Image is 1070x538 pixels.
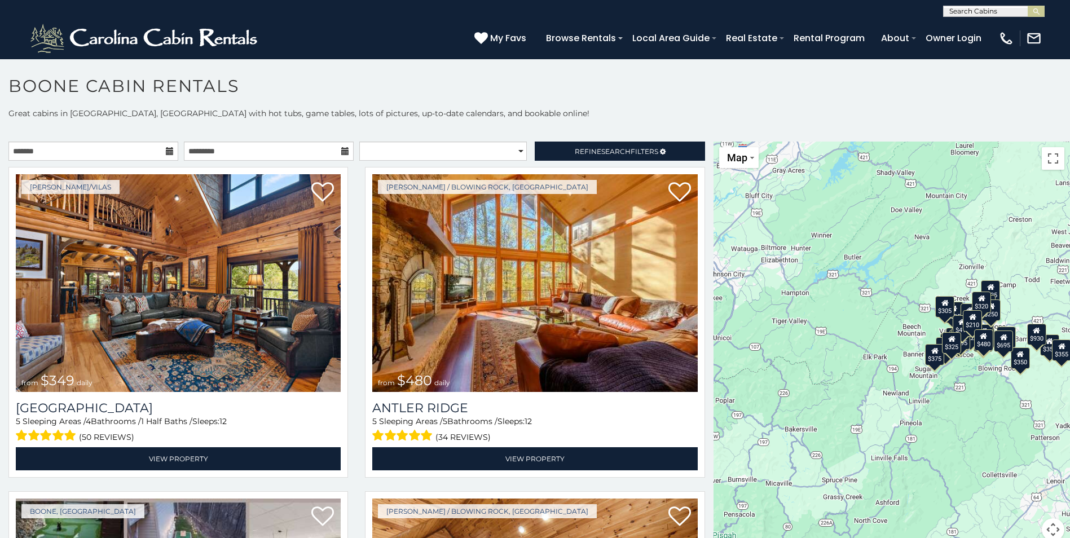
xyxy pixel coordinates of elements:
[719,147,759,168] button: Change map style
[1027,324,1046,345] div: $930
[372,416,697,444] div: Sleeping Areas / Bathrooms / Sleeps:
[997,327,1016,348] div: $380
[974,324,993,346] div: $395
[28,21,262,55] img: White-1-2.png
[21,378,38,387] span: from
[86,416,91,426] span: 4
[540,28,622,48] a: Browse Rentals
[981,280,1000,302] div: $525
[16,400,341,416] h3: Diamond Creek Lodge
[21,504,144,518] a: Boone, [GEOGRAPHIC_DATA]
[942,332,961,354] div: $325
[788,28,870,48] a: Rental Program
[727,152,747,164] span: Map
[372,447,697,470] a: View Property
[998,30,1014,46] img: phone-regular-white.png
[16,416,20,426] span: 5
[981,299,1001,321] div: $250
[378,378,395,387] span: from
[925,344,944,365] div: $375
[434,378,450,387] span: daily
[535,142,704,161] a: RefineSearchFilters
[972,292,991,313] div: $320
[875,28,915,48] a: About
[668,181,691,205] a: Add to favorites
[16,447,341,470] a: View Property
[1042,147,1064,170] button: Toggle fullscreen view
[378,504,597,518] a: [PERSON_NAME] / Blowing Rock, [GEOGRAPHIC_DATA]
[372,174,697,392] a: Antler Ridge from $480 daily
[77,378,93,387] span: daily
[378,180,597,194] a: [PERSON_NAME] / Blowing Rock, [GEOGRAPHIC_DATA]
[474,31,529,46] a: My Favs
[435,430,491,444] span: (34 reviews)
[141,416,192,426] span: 1 Half Baths /
[16,174,341,392] img: Diamond Creek Lodge
[720,28,783,48] a: Real Estate
[963,310,982,332] div: $210
[961,303,980,325] div: $565
[575,147,658,156] span: Refine Filters
[953,315,972,337] div: $410
[994,330,1013,352] div: $695
[935,296,954,317] div: $305
[601,147,631,156] span: Search
[219,416,227,426] span: 12
[1026,30,1042,46] img: mail-regular-white.png
[372,416,377,426] span: 5
[668,505,691,529] a: Add to favorites
[21,180,120,194] a: [PERSON_NAME]/Vilas
[397,372,432,389] span: $480
[16,416,341,444] div: Sleeping Areas / Bathrooms / Sleeps:
[79,430,134,444] span: (50 reviews)
[627,28,715,48] a: Local Area Guide
[951,328,970,350] div: $395
[920,28,987,48] a: Owner Login
[443,416,447,426] span: 5
[311,505,334,529] a: Add to favorites
[372,174,697,392] img: Antler Ridge
[1011,347,1030,369] div: $350
[525,416,532,426] span: 12
[372,400,697,416] a: Antler Ridge
[41,372,74,389] span: $349
[1040,334,1059,356] div: $355
[490,31,526,45] span: My Favs
[311,181,334,205] a: Add to favorites
[974,329,993,351] div: $480
[16,400,341,416] a: [GEOGRAPHIC_DATA]
[16,174,341,392] a: Diamond Creek Lodge from $349 daily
